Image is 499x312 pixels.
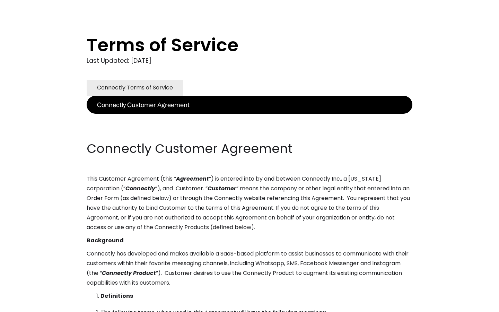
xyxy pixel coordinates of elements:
[87,127,412,137] p: ‍
[125,184,155,192] em: Connectly
[102,269,156,277] em: Connectly Product
[87,114,412,123] p: ‍
[87,140,412,157] h2: Connectly Customer Agreement
[87,35,385,55] h1: Terms of Service
[87,55,412,66] div: Last Updated: [DATE]
[87,174,412,232] p: This Customer Agreement (this “ ”) is entered into by and between Connectly Inc., a [US_STATE] co...
[97,100,190,110] div: Connectly Customer Agreement
[87,236,124,244] strong: Background
[100,292,133,300] strong: Definitions
[208,184,236,192] em: Customer
[176,175,209,183] em: Agreement
[87,249,412,288] p: Connectly has developed and makes available a SaaS-based platform to assist businesses to communi...
[97,83,173,93] div: Connectly Terms of Service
